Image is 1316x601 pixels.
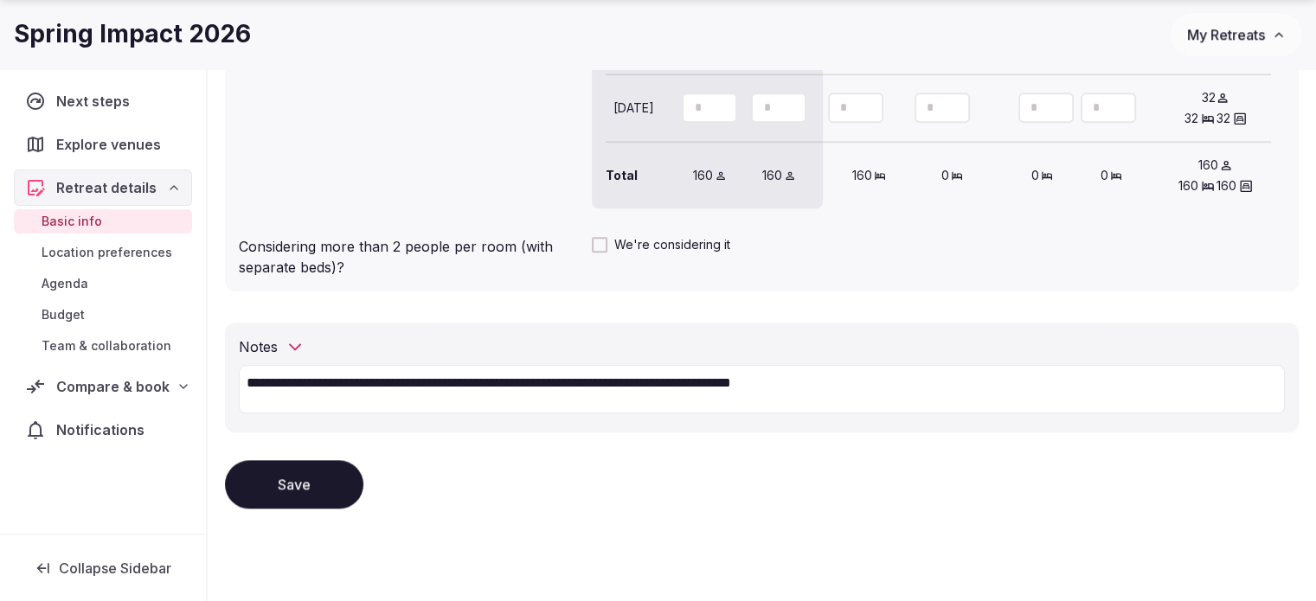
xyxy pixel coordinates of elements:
[56,419,151,440] span: Notifications
[592,236,1285,253] label: We're considering it
[682,167,737,184] div: 160
[1216,177,1236,195] span: 160
[1198,157,1233,174] button: 160
[1084,167,1139,184] div: 0
[1178,177,1215,195] button: 160
[1184,110,1197,127] span: 32
[14,549,192,587] button: Collapse Sidebar
[1216,110,1229,127] span: 32
[842,157,897,195] div: 160
[225,460,363,508] button: Save
[42,213,102,230] span: Basic info
[56,91,137,112] span: Next steps
[239,229,578,278] div: Considering more than 2 people per room (with separate beds)?
[1171,13,1302,56] button: My Retreats
[14,240,192,265] a: Location preferences
[14,272,192,296] a: Agenda
[751,167,806,184] div: 160
[14,17,251,51] h1: Spring Impact 2026
[606,157,661,195] div: Total
[14,83,192,119] a: Next steps
[1201,89,1215,106] span: 32
[1216,110,1247,127] button: 32
[14,126,192,163] a: Explore venues
[42,275,88,292] span: Agenda
[14,303,192,327] a: Budget
[925,157,980,195] div: 0
[239,336,278,357] h2: Notes
[56,376,170,397] span: Compare & book
[42,306,85,323] span: Budget
[1178,177,1197,195] span: 160
[1201,89,1229,106] button: 32
[592,237,607,253] button: We're considering it
[56,177,157,198] span: Retreat details
[14,412,192,448] a: Notifications
[14,334,192,358] a: Team & collaboration
[42,244,172,261] span: Location preferences
[59,559,171,577] span: Collapse Sidebar
[14,209,192,233] a: Basic info
[1198,157,1218,174] span: 160
[1015,167,1070,184] div: 0
[42,337,171,355] span: Team & collaboration
[1216,177,1253,195] button: 160
[1187,26,1265,43] span: My Retreats
[56,134,168,155] span: Explore venues
[606,99,661,117] div: [DATE]
[1184,110,1215,127] button: 32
